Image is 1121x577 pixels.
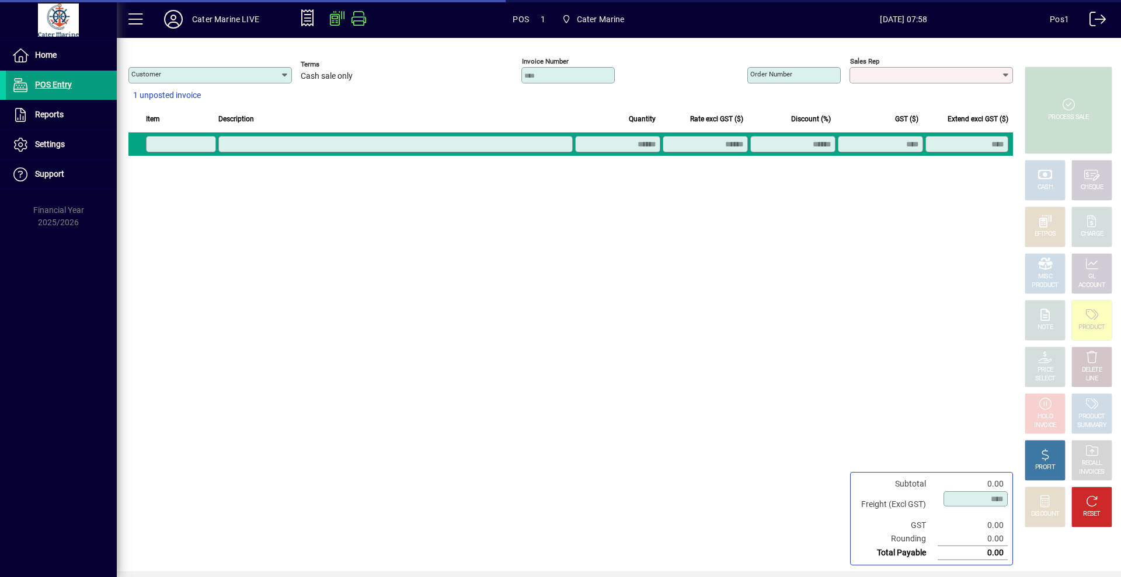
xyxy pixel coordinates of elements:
a: Settings [6,130,117,159]
span: POS [513,10,529,29]
div: DISCOUNT [1031,510,1059,519]
div: SUMMARY [1077,421,1106,430]
span: [DATE] 07:58 [758,10,1050,29]
span: Rate excl GST ($) [690,113,743,125]
div: MISC [1038,272,1052,281]
mat-label: Invoice number [522,57,569,65]
div: CHARGE [1081,230,1103,239]
div: RESET [1083,510,1101,519]
span: GST ($) [895,113,918,125]
span: Settings [35,139,65,149]
div: SELECT [1035,375,1056,383]
div: NOTE [1038,323,1053,332]
button: 1 unposted invoice [128,85,206,106]
div: CHEQUE [1081,183,1103,192]
span: 1 [541,10,545,29]
div: PRODUCT [1078,412,1105,421]
div: PRICE [1038,366,1053,375]
span: Support [35,169,64,179]
button: Profile [155,9,192,30]
div: LINE [1086,375,1098,383]
div: Pos1 [1050,10,1069,29]
div: INVOICE [1034,421,1056,430]
td: 0.00 [938,519,1008,532]
span: Terms [301,61,371,68]
span: POS Entry [35,80,72,89]
div: GL [1088,272,1096,281]
span: Extend excl GST ($) [948,113,1008,125]
a: Home [6,41,117,70]
div: ACCOUNT [1078,281,1105,290]
td: 0.00 [938,477,1008,491]
td: 0.00 [938,532,1008,546]
a: Support [6,160,117,189]
div: Cater Marine LIVE [192,10,259,29]
div: PRODUCT [1032,281,1058,290]
div: DELETE [1082,366,1102,375]
div: INVOICES [1079,468,1104,477]
td: 0.00 [938,546,1008,560]
td: Subtotal [855,477,938,491]
mat-label: Sales rep [850,57,879,65]
a: Reports [6,100,117,130]
span: Discount (%) [791,113,831,125]
td: GST [855,519,938,532]
div: CASH [1038,183,1053,192]
span: 1 unposted invoice [133,89,201,102]
div: PRODUCT [1078,323,1105,332]
span: Description [218,113,254,125]
div: RECALL [1082,459,1102,468]
mat-label: Customer [131,70,161,78]
td: Rounding [855,532,938,546]
span: Home [35,50,57,60]
span: Reports [35,110,64,119]
span: Item [146,113,160,125]
span: Quantity [629,113,656,125]
mat-label: Order number [750,70,792,78]
span: Cash sale only [301,72,353,81]
td: Freight (Excl GST) [855,491,938,519]
div: HOLD [1038,412,1053,421]
a: Logout [1081,2,1106,40]
span: Cater Marine [577,10,625,29]
span: Cater Marine [557,9,629,30]
td: Total Payable [855,546,938,560]
div: PROFIT [1035,463,1055,472]
div: EFTPOS [1035,230,1056,239]
div: PROCESS SALE [1048,113,1089,122]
